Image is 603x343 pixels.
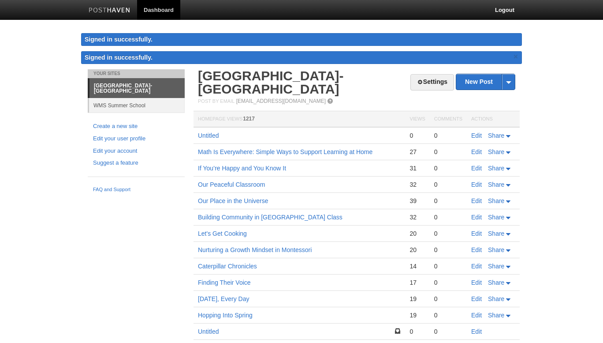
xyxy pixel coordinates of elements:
[456,74,515,90] a: New Post
[89,8,130,14] img: Posthaven-bar
[409,164,425,172] div: 31
[488,295,504,302] span: Share
[434,295,462,303] div: 0
[243,116,255,122] span: 1217
[471,295,482,302] a: Edit
[88,69,185,78] li: Your Sites
[471,328,482,335] a: Edit
[409,246,425,254] div: 20
[488,165,504,172] span: Share
[471,263,482,270] a: Edit
[198,279,251,286] a: Finding Their Voice
[198,328,219,335] a: Untitled
[471,214,482,221] a: Edit
[512,51,520,62] a: ×
[93,186,179,194] a: FAQ and Support
[198,197,268,204] a: Our Place in the Universe
[405,111,429,128] th: Views
[409,213,425,221] div: 32
[85,54,153,61] span: Signed in successfully.
[93,147,179,156] a: Edit your account
[409,230,425,237] div: 20
[434,164,462,172] div: 0
[198,263,257,270] a: Caterpillar Chronicles
[434,230,462,237] div: 0
[488,148,504,155] span: Share
[488,181,504,188] span: Share
[488,312,504,319] span: Share
[409,197,425,205] div: 39
[471,246,482,253] a: Edit
[198,98,234,104] span: Post by Email
[434,328,462,335] div: 0
[488,214,504,221] span: Share
[198,148,372,155] a: Math Is Everywhere: Simple Ways to Support Learning at Home
[434,246,462,254] div: 0
[198,214,342,221] a: Building Community in [GEOGRAPHIC_DATA] Class
[471,279,482,286] a: Edit
[434,197,462,205] div: 0
[89,98,185,113] a: WMS Summer School
[409,295,425,303] div: 19
[434,262,462,270] div: 0
[409,279,425,286] div: 17
[409,311,425,319] div: 19
[409,132,425,139] div: 0
[434,148,462,156] div: 0
[471,230,482,237] a: Edit
[471,312,482,319] a: Edit
[434,132,462,139] div: 0
[471,197,482,204] a: Edit
[488,279,504,286] span: Share
[198,312,253,319] a: Hopping Into Spring
[434,311,462,319] div: 0
[488,132,504,139] span: Share
[488,263,504,270] span: Share
[93,134,179,143] a: Edit your user profile
[198,230,247,237] a: Let's Get Cooking
[198,132,219,139] a: Untitled
[89,79,185,98] a: [GEOGRAPHIC_DATA]- [GEOGRAPHIC_DATA]
[409,262,425,270] div: 14
[198,165,286,172] a: If You’re Happy and You Know It
[198,246,312,253] a: Nurturing a Growth Mindset in Montessori
[471,165,482,172] a: Edit
[488,197,504,204] span: Share
[471,181,482,188] a: Edit
[434,213,462,221] div: 0
[409,181,425,188] div: 32
[467,111,520,128] th: Actions
[410,74,454,90] a: Settings
[430,111,467,128] th: Comments
[434,181,462,188] div: 0
[471,148,482,155] a: Edit
[81,33,522,46] div: Signed in successfully.
[488,230,504,237] span: Share
[236,98,326,104] a: [EMAIL_ADDRESS][DOMAIN_NAME]
[409,148,425,156] div: 27
[471,132,482,139] a: Edit
[409,328,425,335] div: 0
[198,181,265,188] a: Our Peaceful Classroom
[434,279,462,286] div: 0
[198,68,344,96] a: [GEOGRAPHIC_DATA]- [GEOGRAPHIC_DATA]
[93,158,179,168] a: Suggest a feature
[488,246,504,253] span: Share
[194,111,405,128] th: Homepage Views
[93,122,179,131] a: Create a new site
[198,295,249,302] a: [DATE], Every Day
